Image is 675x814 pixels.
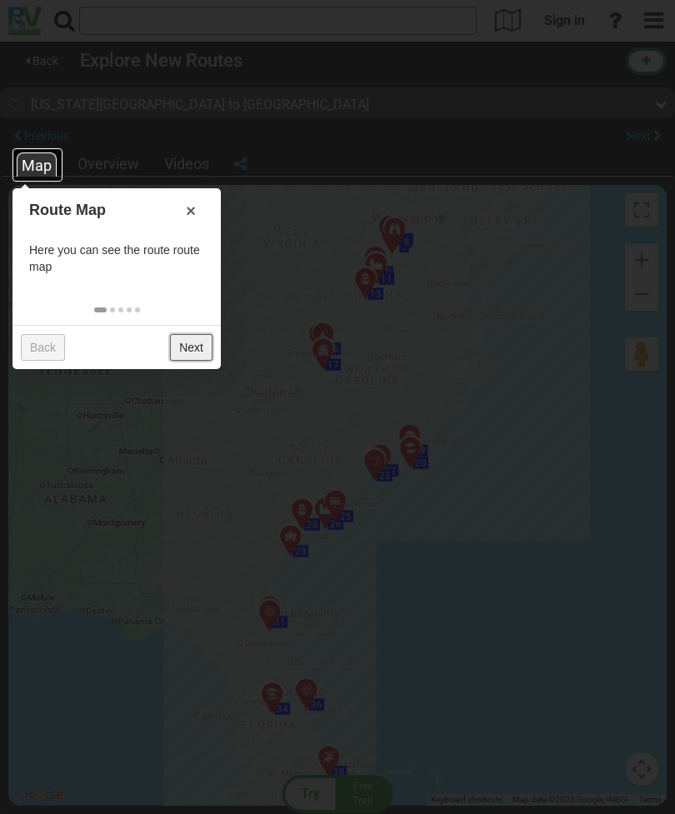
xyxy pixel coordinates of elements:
div: Here you can see the route route map [12,225,221,292]
a: Next [170,334,212,361]
div: Map [17,152,57,177]
h1: Route Map [29,197,106,223]
a: Back [21,334,65,361]
a: × [177,197,204,225]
